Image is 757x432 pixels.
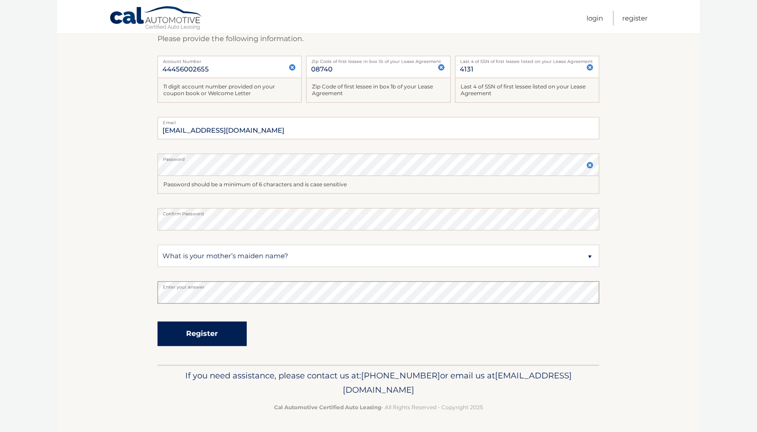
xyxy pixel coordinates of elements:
label: Password [158,154,599,161]
p: If you need assistance, please contact us at: or email us at [163,369,594,397]
p: - All Rights Reserved - Copyright 2025 [163,403,594,412]
img: close.svg [586,162,594,169]
label: Zip Code of first lessee in box 1b of your Lease Agreement [306,56,450,63]
input: SSN or EIN (last 4 digits only) [455,56,599,78]
a: Login [586,11,603,25]
div: Last 4 of SSN of first lessee listed on your Lease Agreement [455,78,599,103]
button: Register [158,322,247,346]
div: Password should be a minimum of 6 characters and is case sensitive [158,176,599,194]
img: close.svg [289,64,296,71]
span: [PHONE_NUMBER] [361,370,440,381]
label: Account Number [158,56,302,63]
label: Enter your answer [158,281,599,289]
p: Please provide the following information. [158,33,599,45]
img: close.svg [586,64,594,71]
span: [EMAIL_ADDRESS][DOMAIN_NAME] [343,370,572,395]
a: Register [622,11,648,25]
input: Email [158,117,599,139]
strong: Cal Automotive Certified Auto Leasing [274,404,381,411]
input: Account Number [158,56,302,78]
label: Confirm Password [158,208,599,215]
div: 11 digit account number provided on your coupon book or Welcome Letter [158,78,302,103]
img: close.svg [438,64,445,71]
div: Zip Code of first lessee in box 1b of your Lease Agreement [306,78,450,103]
label: Email [158,117,599,124]
input: Zip Code [306,56,450,78]
a: Cal Automotive [109,6,203,32]
label: Last 4 of SSN of first lessee listed on your Lease Agreement [455,56,599,63]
